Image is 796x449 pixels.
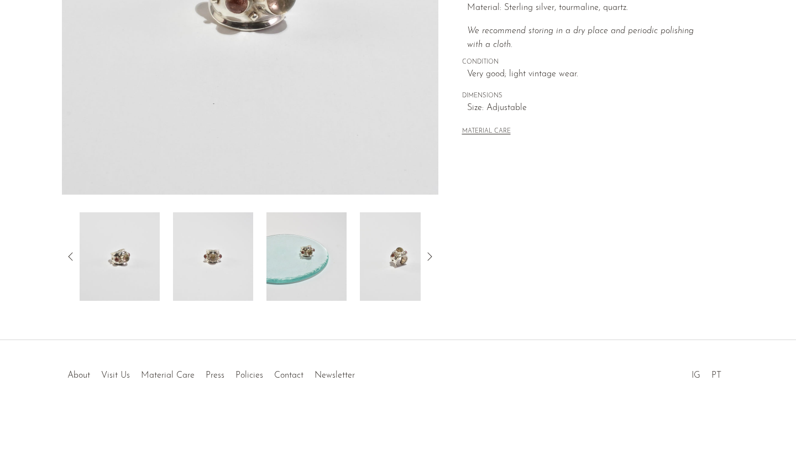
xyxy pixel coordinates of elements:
a: About [67,371,90,380]
a: Contact [274,371,303,380]
img: Tourmaline and Quartz Ring [266,212,347,301]
a: IG [692,371,700,380]
span: CONDITION [462,58,711,67]
a: Material Care [141,371,195,380]
ul: Social Medias [686,362,727,383]
em: We recommend storing in a dry place and periodic polishing with a cloth. [467,27,694,50]
a: Press [206,371,224,380]
span: DIMENSIONS [462,91,711,101]
img: Tourmaline and Quartz Ring [80,212,160,301]
a: PT [711,371,721,380]
img: Tourmaline and Quartz Ring [360,212,440,301]
img: Tourmaline and Quartz Ring [173,212,253,301]
ul: Quick links [62,362,360,383]
p: Material: Sterling silver, tourmaline, quartz. [467,1,711,15]
button: MATERIAL CARE [462,128,511,136]
a: Policies [235,371,263,380]
a: Visit Us [101,371,130,380]
span: Very good; light vintage wear. [467,67,711,82]
span: Size: Adjustable [467,101,711,116]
